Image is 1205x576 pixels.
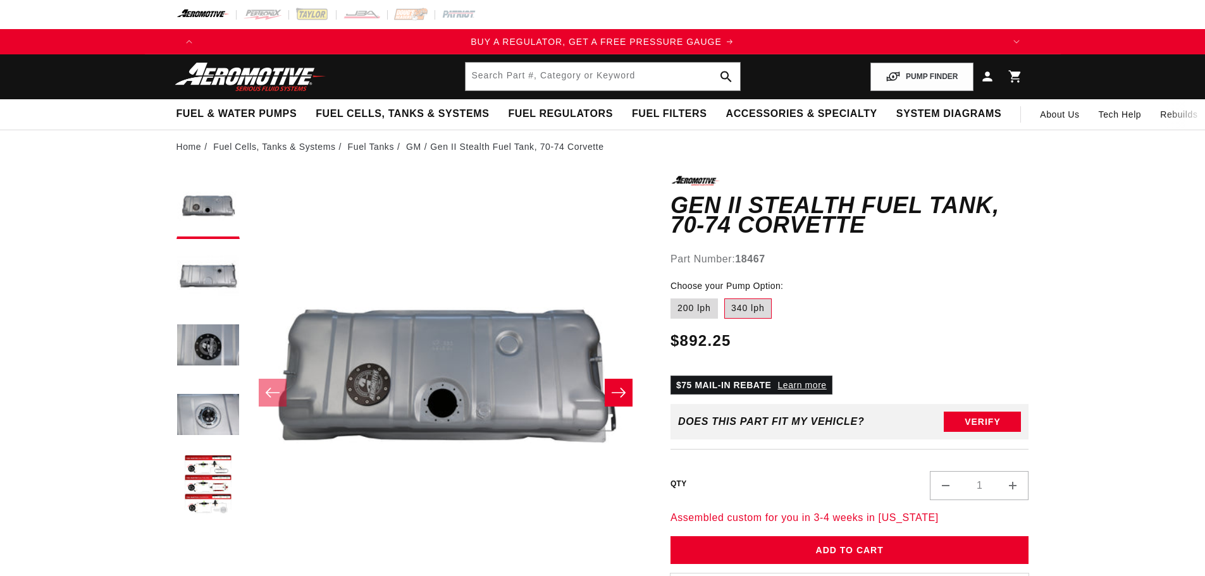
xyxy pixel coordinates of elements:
p: $75 MAIL-IN REBATE [670,376,832,395]
legend: Choose your Pump Option: [670,279,784,293]
slideshow-component: Translation missing: en.sections.announcements.announcement_bar [145,29,1061,54]
div: Does This part fit My vehicle? [678,416,865,427]
h1: Gen II Stealth Fuel Tank, 70-74 Corvette [670,195,1029,235]
button: Load image 2 in gallery view [176,245,240,309]
span: Fuel Filters [632,107,707,121]
span: Rebuilds [1160,107,1197,121]
summary: Fuel & Water Pumps [167,99,307,129]
summary: Tech Help [1089,99,1151,130]
span: Accessories & Specialty [726,107,877,121]
button: Translation missing: en.sections.announcements.next_announcement [1004,29,1029,54]
span: Tech Help [1099,107,1142,121]
span: System Diagrams [896,107,1001,121]
button: Slide left [259,379,287,407]
button: PUMP FINDER [870,63,973,91]
a: GM [406,140,421,154]
button: Load image 3 in gallery view [176,315,240,378]
div: Announcement [202,35,1004,49]
span: $892.25 [670,329,731,352]
nav: breadcrumbs [176,140,1029,154]
button: Slide right [605,379,633,407]
div: Part Number: [670,251,1029,267]
span: BUY A REGULATOR, GET A FREE PRESSURE GAUGE [471,37,722,47]
a: Home [176,140,202,154]
label: 200 lph [670,298,718,319]
a: Fuel Tanks [348,140,394,154]
span: About Us [1040,109,1079,119]
summary: Fuel Filters [622,99,717,129]
button: Load image 1 in gallery view [176,176,240,239]
summary: Fuel Cells, Tanks & Systems [306,99,498,129]
input: Search by Part Number, Category or Keyword [466,63,740,90]
button: Add to Cart [670,536,1029,565]
button: Translation missing: en.sections.announcements.previous_announcement [176,29,202,54]
summary: System Diagrams [887,99,1011,129]
span: Fuel & Water Pumps [176,107,297,121]
summary: Accessories & Specialty [717,99,887,129]
img: Aeromotive [171,62,330,92]
summary: Fuel Regulators [498,99,622,129]
span: Fuel Regulators [508,107,612,121]
button: search button [712,63,740,90]
p: Assembled custom for you in 3-4 weeks in [US_STATE] [670,510,1029,526]
div: 1 of 4 [202,35,1004,49]
span: Fuel Cells, Tanks & Systems [316,107,489,121]
a: About Us [1030,99,1089,130]
strong: 18467 [735,254,765,264]
button: Load image 5 in gallery view [176,454,240,517]
a: Learn more [778,380,827,390]
button: Load image 4 in gallery view [176,384,240,448]
label: QTY [670,479,687,489]
li: Gen II Stealth Fuel Tank, 70-74 Corvette [430,140,603,154]
label: 340 lph [724,298,772,319]
li: Fuel Cells, Tanks & Systems [213,140,345,154]
button: Verify [944,412,1021,432]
